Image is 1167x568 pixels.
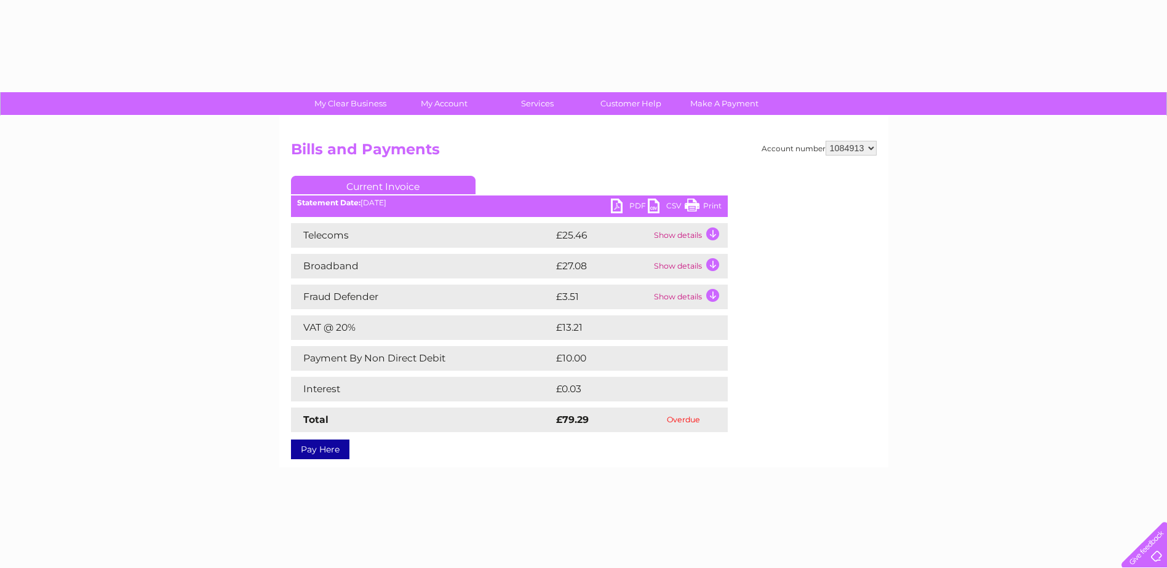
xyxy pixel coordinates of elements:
b: Statement Date: [297,198,360,207]
td: £10.00 [553,346,703,371]
td: Interest [291,377,553,401]
td: £25.46 [553,223,651,248]
td: Payment By Non Direct Debit [291,346,553,371]
td: Overdue [639,408,727,432]
a: Services [487,92,588,115]
a: Pay Here [291,440,349,459]
td: Show details [651,223,728,248]
td: Telecoms [291,223,553,248]
h2: Bills and Payments [291,141,877,164]
td: £3.51 [553,285,651,309]
td: VAT @ 20% [291,315,553,340]
a: Print [685,199,722,216]
a: My Clear Business [300,92,401,115]
a: Customer Help [580,92,682,115]
a: My Account [393,92,495,115]
a: Current Invoice [291,176,476,194]
div: [DATE] [291,199,728,207]
a: PDF [611,199,648,216]
strong: Total [303,414,329,425]
td: Broadband [291,254,553,278]
td: £0.03 [553,377,699,401]
a: CSV [648,199,685,216]
strong: £79.29 [556,414,589,425]
td: £13.21 [553,315,700,340]
td: £27.08 [553,254,651,278]
div: Account number [762,141,877,156]
a: Make A Payment [674,92,775,115]
td: Show details [651,254,728,278]
td: Show details [651,285,728,309]
td: Fraud Defender [291,285,553,309]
